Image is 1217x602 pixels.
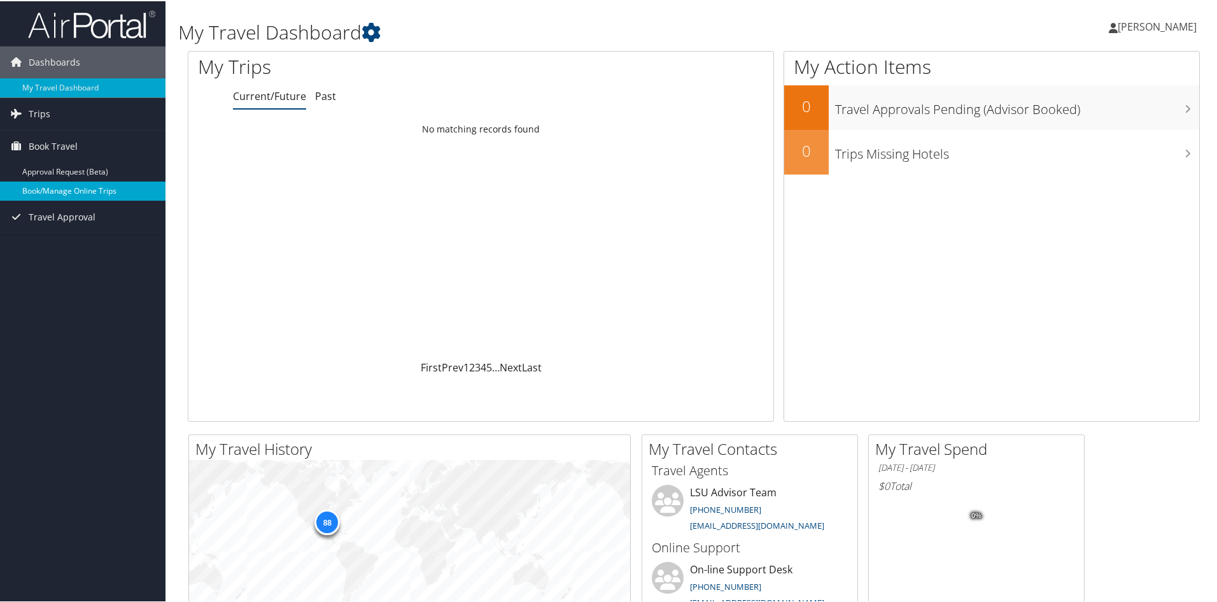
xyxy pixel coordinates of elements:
a: Last [522,359,542,373]
a: [PHONE_NUMBER] [690,580,761,591]
h3: Online Support [652,538,848,555]
h6: [DATE] - [DATE] [878,461,1074,473]
tspan: 0% [971,511,981,519]
a: Past [315,88,336,102]
span: [PERSON_NAME] [1118,18,1197,32]
h1: My Action Items [784,52,1199,79]
td: No matching records found [188,117,773,140]
a: 4 [481,359,486,373]
a: Prev [442,359,463,373]
h3: Travel Approvals Pending (Advisor Booked) [835,93,1199,117]
h2: My Travel Spend [875,437,1084,459]
a: First [421,359,442,373]
h3: Travel Agents [652,461,848,478]
img: airportal-logo.png [28,8,155,38]
span: Trips [29,97,50,129]
h2: My Travel History [195,437,630,459]
h2: My Travel Contacts [649,437,857,459]
span: … [492,359,500,373]
span: Dashboards [29,45,80,77]
h3: Trips Missing Hotels [835,138,1199,162]
a: 0Trips Missing Hotels [784,129,1199,173]
h1: My Travel Dashboard [178,18,866,45]
a: [PHONE_NUMBER] [690,503,761,514]
a: 1 [463,359,469,373]
h6: Total [878,478,1074,492]
h1: My Trips [198,52,520,79]
span: Travel Approval [29,200,95,232]
a: 2 [469,359,475,373]
a: Current/Future [233,88,306,102]
a: [PERSON_NAME] [1109,6,1209,45]
a: Next [500,359,522,373]
a: 3 [475,359,481,373]
a: 5 [486,359,492,373]
div: 88 [314,508,340,534]
h2: 0 [784,94,829,116]
li: LSU Advisor Team [645,484,854,536]
span: $0 [878,478,890,492]
h2: 0 [784,139,829,161]
a: 0Travel Approvals Pending (Advisor Booked) [784,84,1199,129]
span: Book Travel [29,129,78,161]
a: [EMAIL_ADDRESS][DOMAIN_NAME] [690,519,824,530]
